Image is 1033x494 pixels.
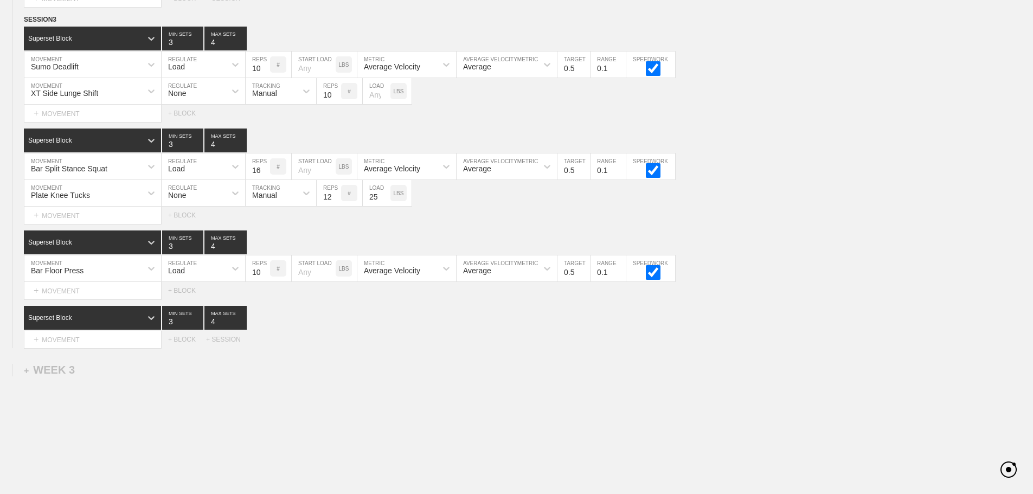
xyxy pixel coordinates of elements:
div: None [168,89,186,98]
div: Superset Block [28,137,72,144]
div: Bar Floor Press [31,266,84,275]
span: SESSION 3 [24,16,56,23]
p: LBS [339,62,349,68]
span: + [34,286,39,295]
p: LBS [394,190,404,196]
input: Any [292,52,336,78]
div: Manual [252,191,277,200]
p: # [348,88,351,94]
div: Superset Block [28,239,72,246]
div: + BLOCK [168,211,206,219]
div: MOVEMENT [24,207,162,224]
div: XT Side Lunge Shift [31,89,98,98]
span: + [34,335,39,344]
input: Any [363,180,390,206]
div: Average Velocity [364,266,420,275]
div: Superset Block [28,35,72,42]
div: Load [168,62,185,71]
p: LBS [394,88,404,94]
input: Any [292,153,336,179]
div: WEEK 3 [24,364,75,376]
div: Average Velocity [364,164,420,173]
div: + BLOCK [168,287,206,294]
span: + [24,366,29,375]
p: LBS [339,266,349,272]
span: + [34,210,39,220]
div: Average Velocity [364,62,420,71]
input: None [204,129,247,152]
input: None [204,306,247,330]
div: + BLOCK [168,110,206,117]
span: + [34,108,39,118]
div: Average [463,164,491,173]
div: Manual [252,89,277,98]
p: LBS [339,164,349,170]
div: Bar Split Stance Squat [31,164,107,173]
div: MOVEMENT [24,105,162,123]
iframe: Chat Widget [979,442,1033,494]
div: Average [463,62,491,71]
div: MOVEMENT [24,282,162,300]
div: + BLOCK [168,336,206,343]
p: # [277,62,280,68]
input: None [204,27,247,50]
div: Load [168,266,185,275]
div: Sumo Deadlift [31,62,79,71]
div: None [168,191,186,200]
input: None [204,230,247,254]
div: + SESSION [206,336,249,343]
div: Load [168,164,185,173]
p: # [348,190,351,196]
div: Superset Block [28,314,72,322]
div: Average [463,266,491,275]
div: MOVEMENT [24,331,162,349]
div: Plate Knee Tucks [31,191,90,200]
input: Any [363,78,390,104]
input: Any [292,255,336,281]
p: # [277,266,280,272]
p: # [277,164,280,170]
